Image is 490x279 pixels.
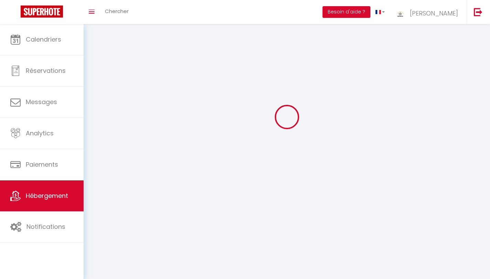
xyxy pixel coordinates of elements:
[410,9,458,18] span: [PERSON_NAME]
[26,191,68,200] span: Hébergement
[26,66,66,75] span: Réservations
[21,5,63,18] img: Super Booking
[395,6,405,21] img: ...
[26,129,54,137] span: Analytics
[26,98,57,106] span: Messages
[26,35,61,44] span: Calendriers
[26,160,58,169] span: Paiements
[26,222,65,231] span: Notifications
[323,6,370,18] button: Besoin d'aide ?
[105,8,129,15] span: Chercher
[474,8,482,16] img: logout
